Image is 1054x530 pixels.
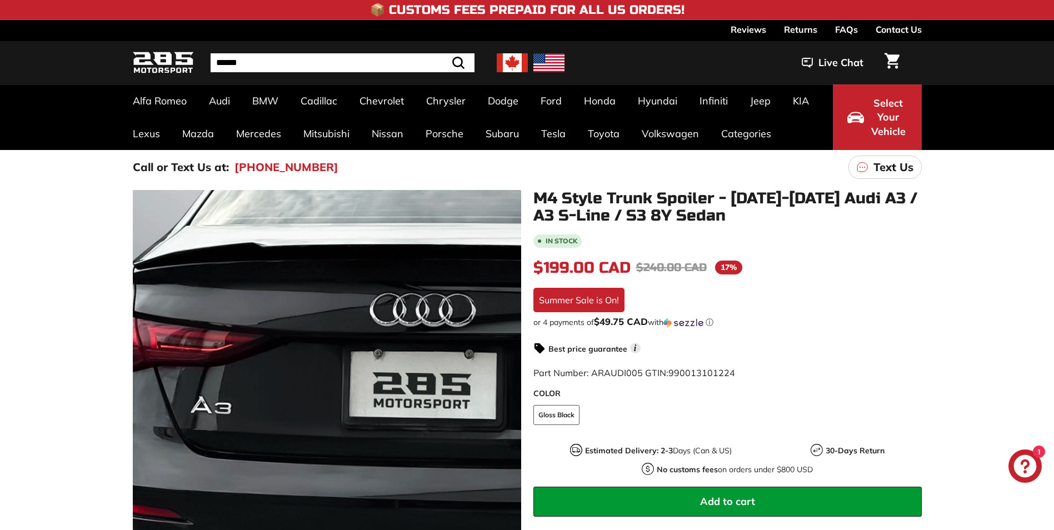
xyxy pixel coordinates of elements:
a: Ford [530,84,573,117]
a: Mercedes [225,117,292,150]
a: Contact Us [876,20,922,39]
a: Cadillac [289,84,348,117]
div: or 4 payments of$49.75 CADwithSezzle Click to learn more about Sezzle [533,317,922,328]
a: Tesla [530,117,577,150]
img: Sezzle [663,318,703,328]
label: COLOR [533,388,922,399]
a: Reviews [731,20,766,39]
span: 990013101224 [668,367,735,378]
a: Text Us [848,156,922,179]
span: Part Number: ARAUDI005 GTIN: [533,367,735,378]
a: Volkswagen [631,117,710,150]
a: Dodge [477,84,530,117]
a: Toyota [577,117,631,150]
p: on orders under $800 USD [657,464,813,476]
a: Alfa Romeo [122,84,198,117]
span: Add to cart [700,495,755,508]
span: $199.00 CAD [533,258,631,277]
a: Cart [878,44,906,82]
a: [PHONE_NUMBER] [234,159,338,176]
a: Porsche [414,117,474,150]
strong: 30-Days Return [826,446,885,456]
a: Honda [573,84,627,117]
a: Nissan [361,117,414,150]
strong: Best price guarantee [548,344,627,354]
div: or 4 payments of with [533,317,922,328]
a: Jeep [739,84,782,117]
a: Audi [198,84,241,117]
span: Select Your Vehicle [870,96,907,139]
a: Lexus [122,117,171,150]
span: 17% [715,261,742,274]
span: Live Chat [818,56,863,70]
input: Search [211,53,474,72]
h4: 📦 Customs Fees Prepaid for All US Orders! [370,3,685,17]
a: Chrysler [415,84,477,117]
a: Returns [784,20,817,39]
b: In stock [546,238,577,244]
strong: Estimated Delivery: 2-3 [585,446,673,456]
button: Live Chat [787,49,878,77]
p: Call or Text Us at: [133,159,229,176]
h1: M4 Style Trunk Spoiler - [DATE]-[DATE] Audi A3 / A3 S-Line / S3 8Y Sedan [533,190,922,224]
span: $49.75 CAD [594,316,648,327]
button: Select Your Vehicle [833,84,922,150]
a: Hyundai [627,84,688,117]
button: Add to cart [533,487,922,517]
div: Summer Sale is On! [533,288,625,312]
span: $240.00 CAD [636,261,707,274]
strong: No customs fees [657,464,718,474]
span: i [630,343,641,353]
p: Days (Can & US) [585,445,732,457]
a: Mitsubishi [292,117,361,150]
img: Logo_285_Motorsport_areodynamics_components [133,50,194,76]
a: Mazda [171,117,225,150]
a: Categories [710,117,782,150]
a: FAQs [835,20,858,39]
a: Subaru [474,117,530,150]
a: Infiniti [688,84,739,117]
p: Text Us [873,159,913,176]
inbox-online-store-chat: Shopify online store chat [1005,449,1045,486]
a: KIA [782,84,820,117]
a: Chevrolet [348,84,415,117]
a: BMW [241,84,289,117]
